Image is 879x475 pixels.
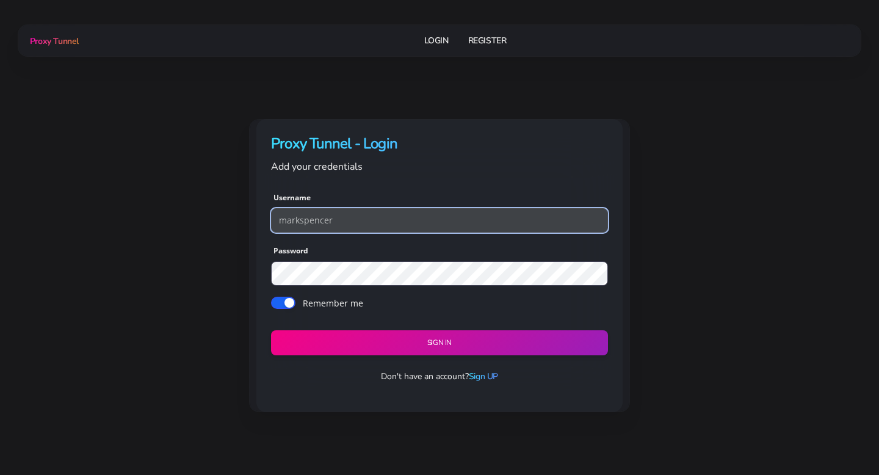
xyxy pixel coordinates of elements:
[271,134,608,154] h4: Proxy Tunnel - Login
[261,370,618,383] p: Don't have an account?
[699,275,864,460] iframe: Webchat Widget
[271,330,608,355] button: Sign in
[303,297,363,310] label: Remember me
[271,208,608,233] input: Username
[27,31,79,51] a: Proxy Tunnel
[30,35,79,47] span: Proxy Tunnel
[271,159,608,175] p: Add your credentials
[424,29,449,52] a: Login
[468,29,507,52] a: Register
[469,371,498,382] a: Sign UP
[273,192,311,203] label: Username
[273,245,308,256] label: Password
